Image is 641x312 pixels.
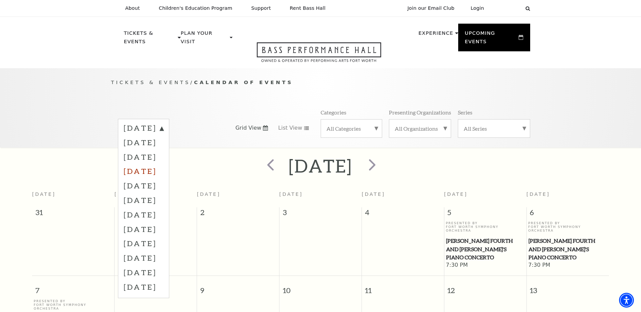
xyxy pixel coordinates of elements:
a: Open this option [232,42,405,68]
label: [DATE] [124,280,164,294]
label: [DATE] [124,164,164,178]
span: List View [278,124,302,132]
a: Brahms Fourth and Grieg's Piano Concerto [446,237,524,262]
span: 4 [362,207,444,221]
span: [DATE] [115,191,138,197]
span: 10 [279,276,362,299]
span: 8 [115,276,197,299]
span: [DATE] [444,191,468,197]
div: Accessibility Menu [619,293,634,308]
label: [DATE] [124,265,164,280]
label: All Organizations [395,125,445,132]
span: 7:30 PM [446,262,524,269]
p: About [125,5,140,11]
span: [DATE] [197,191,221,197]
span: [DATE] [362,191,385,197]
p: Upcoming Events [465,29,517,50]
label: [DATE] [124,207,164,222]
p: Tickets & Events [124,29,176,50]
label: [DATE] [124,150,164,164]
p: Presented By Fort Worth Symphony Orchestra [446,221,524,233]
p: Support [251,5,271,11]
a: Brahms Fourth and Grieg's Piano Concerto [528,237,607,262]
p: Presented By Fort Worth Symphony Orchestra [34,299,113,311]
p: Categories [321,109,346,116]
span: 12 [444,276,526,299]
p: Plan Your Visit [181,29,228,50]
label: [DATE] [124,251,164,265]
span: 13 [527,276,609,299]
label: [DATE] [124,123,164,135]
button: next [359,154,384,178]
span: 11 [362,276,444,299]
label: [DATE] [124,135,164,150]
p: Children's Education Program [159,5,232,11]
span: Tickets & Events [111,79,191,85]
span: 7:30 PM [528,262,607,269]
label: All Categories [326,125,376,132]
p: Presenting Organizations [389,109,451,116]
label: [DATE] [124,193,164,207]
label: [DATE] [124,178,164,193]
button: prev [257,154,282,178]
span: 5 [444,207,526,221]
p: Presented By Fort Worth Symphony Orchestra [528,221,607,233]
span: 1 [115,207,197,221]
span: 7 [32,276,114,299]
span: [DATE] [279,191,303,197]
p: / [111,78,530,87]
p: Rent Bass Hall [290,5,326,11]
span: [DATE] [526,191,550,197]
label: All Series [464,125,524,132]
span: 31 [32,207,114,221]
h2: [DATE] [289,155,352,177]
label: [DATE] [124,222,164,236]
span: 2 [197,207,279,221]
span: [PERSON_NAME] Fourth and [PERSON_NAME]'s Piano Concerto [528,237,607,262]
span: Grid View [236,124,262,132]
span: 6 [527,207,609,221]
p: Series [458,109,472,116]
span: 9 [197,276,279,299]
span: [PERSON_NAME] Fourth and [PERSON_NAME]'s Piano Concerto [446,237,524,262]
span: 3 [279,207,362,221]
span: Calendar of Events [194,79,293,85]
p: Experience [418,29,453,41]
select: Select: [495,5,519,11]
label: [DATE] [124,236,164,251]
span: [DATE] [32,191,56,197]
